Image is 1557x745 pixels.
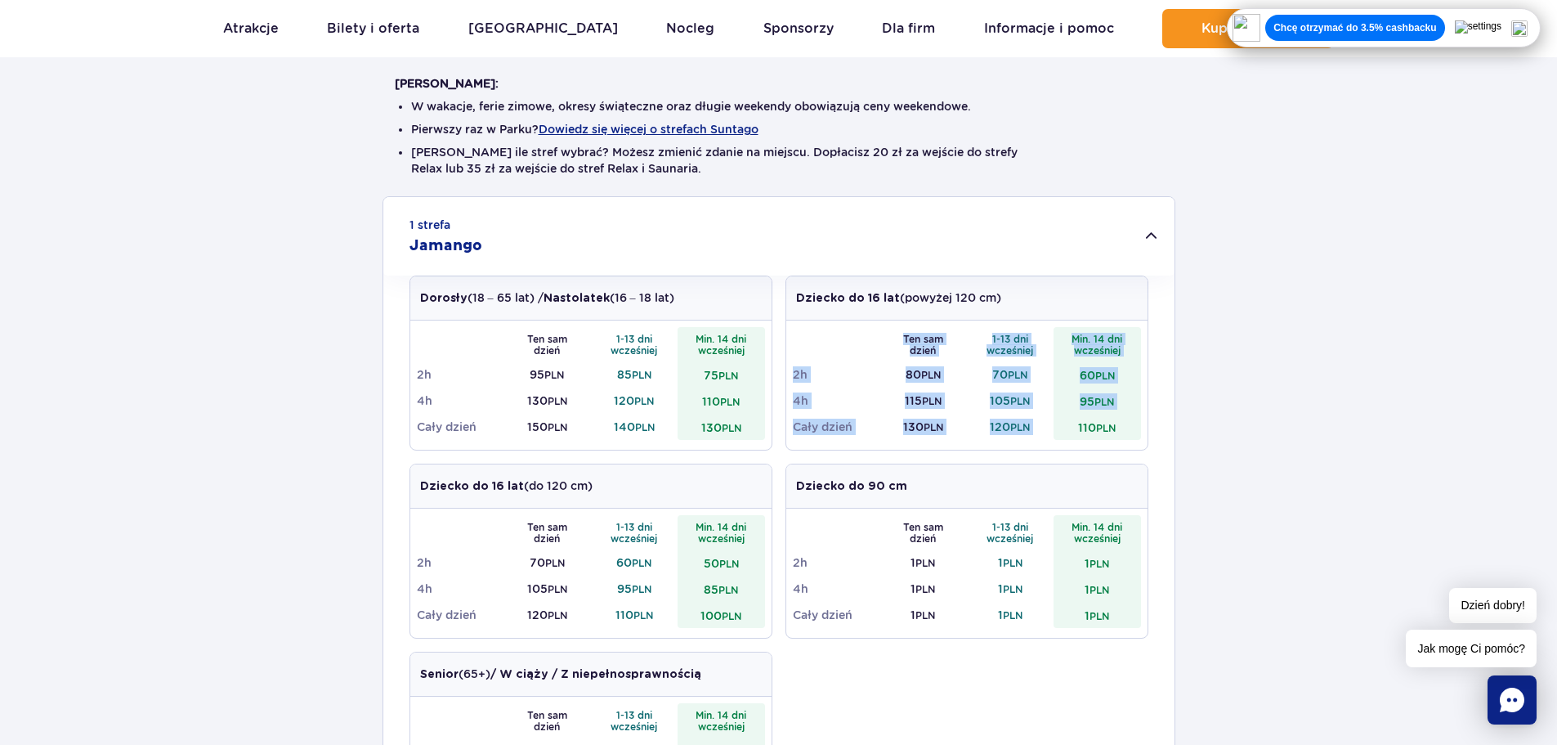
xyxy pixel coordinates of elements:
small: PLN [1094,396,1114,408]
td: 1 [1054,576,1141,602]
th: Ten sam dzień [503,327,591,361]
small: PLN [632,583,651,595]
td: 120 [503,602,591,628]
small: PLN [548,421,567,433]
p: (do 120 cm) [420,478,593,495]
p: (65+) [420,666,701,683]
small: PLN [915,557,935,569]
td: 150 [503,414,591,440]
td: 1 [1054,602,1141,628]
small: PLN [1089,584,1109,596]
small: PLN [548,609,567,622]
th: Min. 14 dni wcześniej [1054,515,1141,550]
td: 4h [793,388,880,414]
button: Dowiedz się więcej o strefach Suntago [539,123,758,136]
td: 95 [1054,388,1141,414]
td: 1 [879,576,967,602]
span: Dzień dobry! [1449,588,1537,623]
td: Cały dzień [793,602,880,628]
small: PLN [1095,370,1115,382]
a: Atrakcje [223,9,279,48]
small: PLN [915,609,935,622]
a: Nocleg [666,9,714,48]
td: 1 [1054,550,1141,576]
td: 110 [678,388,765,414]
td: Cały dzień [793,414,880,440]
small: PLN [1089,610,1109,622]
div: Chat [1488,675,1537,725]
small: PLN [921,369,941,381]
td: 100 [678,602,765,628]
td: 2h [417,550,504,576]
td: 50 [678,550,765,576]
small: PLN [635,421,655,433]
td: 140 [591,414,678,440]
small: PLN [1008,369,1027,381]
strong: / W ciąży / Z niepełnosprawnością [490,669,701,680]
td: 1 [879,550,967,576]
small: PLN [634,395,654,407]
td: 60 [591,550,678,576]
small: PLN [718,370,738,382]
li: W wakacje, ferie zimowe, okresy świąteczne oraz długie weekendy obowiązują ceny weekendowe. [411,98,1147,114]
small: PLN [720,396,740,408]
td: 115 [879,388,967,414]
small: PLN [915,583,935,595]
a: Informacje i pomoc [984,9,1114,48]
td: 4h [417,576,504,602]
th: Ten sam dzień [879,515,967,550]
td: 105 [503,576,591,602]
td: 80 [879,361,967,388]
p: (18 – 65 lat) / (16 – 18 lat) [420,289,674,307]
span: Jak mogę Ci pomóc? [1406,630,1537,667]
a: Sponsorzy [763,9,834,48]
td: 1 [967,550,1054,576]
a: Bilety i oferta [327,9,419,48]
td: 120 [967,414,1054,440]
th: 1-13 dni wcześniej [967,327,1054,361]
td: 1 [879,602,967,628]
small: PLN [545,557,565,569]
th: Ten sam dzień [503,703,591,738]
small: PLN [1003,583,1022,595]
strong: Dziecko do 16 lat [420,481,524,492]
small: PLN [548,583,567,595]
small: PLN [1003,609,1022,622]
small: PLN [722,610,741,622]
td: 85 [678,576,765,602]
li: [PERSON_NAME] ile stref wybrać? Możesz zmienić zdanie na miejscu. Dopłacisz 20 zł za wejście do s... [411,144,1147,177]
td: 110 [1054,414,1141,440]
small: PLN [718,584,738,596]
td: 4h [417,388,504,414]
td: 130 [678,414,765,440]
td: 70 [967,361,1054,388]
a: Dla firm [882,9,935,48]
button: Kup teraz [1162,9,1334,48]
small: PLN [1010,395,1030,407]
td: 130 [503,388,591,414]
strong: Dziecko do 90 cm [796,481,907,492]
th: Min. 14 dni wcześniej [678,327,765,361]
td: 75 [678,361,765,388]
td: Cały dzień [417,414,504,440]
small: PLN [1089,558,1109,570]
small: PLN [1010,421,1030,433]
strong: [PERSON_NAME]: [395,77,499,90]
small: PLN [632,557,651,569]
span: Kup teraz [1201,21,1266,36]
td: Cały dzień [417,602,504,628]
td: 85 [591,361,678,388]
small: PLN [722,422,741,434]
td: 110 [591,602,678,628]
small: PLN [922,395,942,407]
td: 1 [967,576,1054,602]
th: 1-13 dni wcześniej [591,703,678,738]
small: PLN [719,558,739,570]
td: 1 [967,602,1054,628]
strong: Nastolatek [544,293,610,304]
th: Min. 14 dni wcześniej [678,515,765,550]
th: Min. 14 dni wcześniej [1054,327,1141,361]
p: (powyżej 120 cm) [796,289,1001,307]
td: 2h [417,361,504,388]
small: PLN [924,421,943,433]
